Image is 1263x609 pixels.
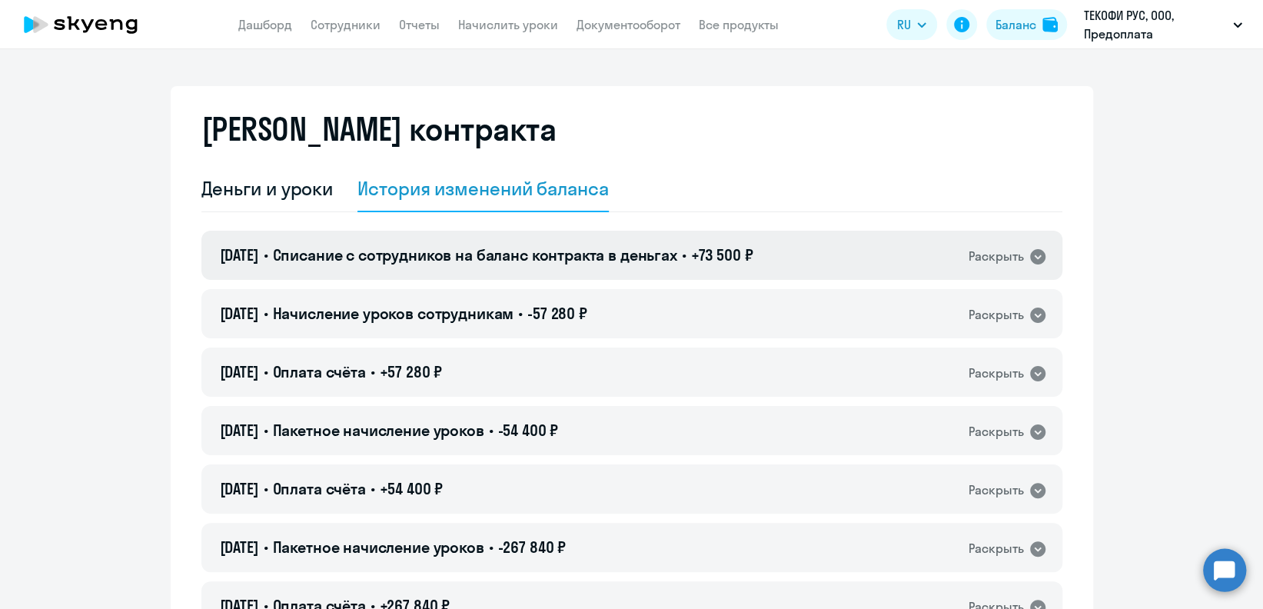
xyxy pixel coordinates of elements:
[1042,17,1058,32] img: balance
[969,539,1024,558] div: Раскрыть
[995,15,1036,34] div: Баланс
[1084,6,1227,43] p: ТЕКОФИ РУС, ООО, Предоплата
[886,9,937,40] button: RU
[220,421,259,440] span: [DATE]
[969,481,1024,500] div: Раскрыть
[682,245,686,265] span: •
[272,245,676,265] span: Списание с сотрудников на баланс контракта в деньгах
[264,304,268,323] span: •
[272,421,484,440] span: Пакетное начисление уроков
[220,479,259,498] span: [DATE]
[220,537,259,557] span: [DATE]
[969,422,1024,441] div: Раскрыть
[272,304,514,323] span: Начисление уроков сотрудникам
[458,17,558,32] a: Начислить уроки
[201,176,334,201] div: Деньги и уроки
[264,479,268,498] span: •
[264,421,268,440] span: •
[699,17,779,32] a: Все продукты
[497,537,566,557] span: -267 840 ₽
[201,111,557,148] h2: [PERSON_NAME] контракта
[489,421,494,440] span: •
[311,17,381,32] a: Сотрудники
[969,364,1024,383] div: Раскрыть
[497,421,558,440] span: -54 400 ₽
[220,245,259,265] span: [DATE]
[272,479,365,498] span: Оплата счёта
[220,362,259,381] span: [DATE]
[272,362,365,381] span: Оплата счёта
[1076,6,1250,43] button: ТЕКОФИ РУС, ООО, Предоплата
[986,9,1067,40] button: Балансbalance
[264,245,268,265] span: •
[238,17,292,32] a: Дашборд
[380,362,443,381] span: +57 280 ₽
[399,17,440,32] a: Отчеты
[380,479,444,498] span: +54 400 ₽
[518,304,523,323] span: •
[371,362,375,381] span: •
[969,305,1024,324] div: Раскрыть
[577,17,680,32] a: Документооборот
[691,245,753,265] span: +73 500 ₽
[371,479,375,498] span: •
[220,304,259,323] span: [DATE]
[527,304,587,323] span: -57 280 ₽
[272,537,484,557] span: Пакетное начисление уроков
[357,176,609,201] div: История изменений баланса
[897,15,911,34] span: RU
[489,537,494,557] span: •
[264,537,268,557] span: •
[264,362,268,381] span: •
[969,247,1024,266] div: Раскрыть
